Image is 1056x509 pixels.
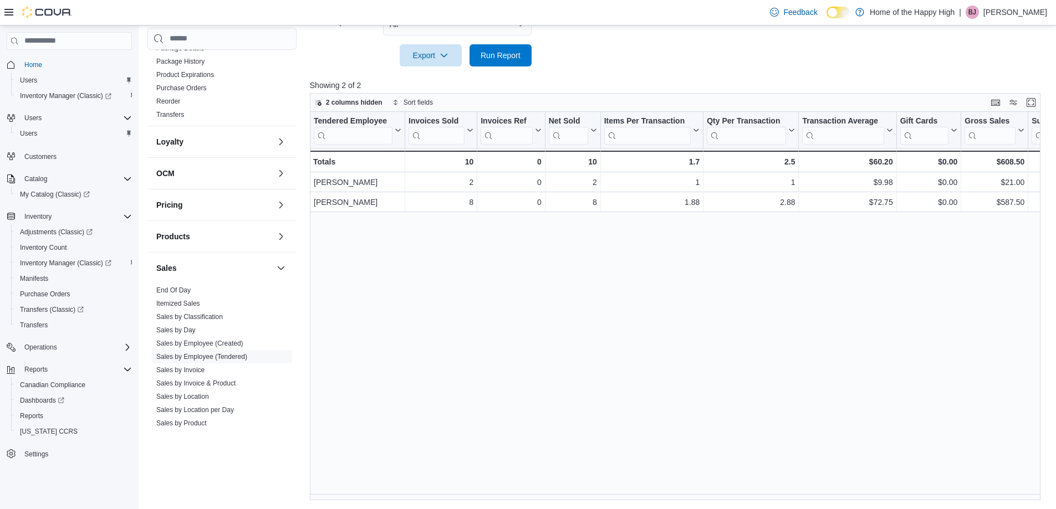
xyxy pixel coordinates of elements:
[156,231,272,242] button: Products
[16,89,132,102] span: Inventory Manager (Classic)
[156,326,196,335] span: Sales by Day
[24,114,42,122] span: Users
[900,116,948,127] div: Gift Cards
[314,196,401,209] div: [PERSON_NAME]
[16,409,48,423] a: Reports
[827,7,850,18] input: Dark Mode
[20,321,48,330] span: Transfers
[16,74,42,87] a: Users
[604,116,691,127] div: Items Per Transaction
[900,176,957,189] div: $0.00
[20,210,56,223] button: Inventory
[156,263,272,274] button: Sales
[156,352,247,361] span: Sales by Employee (Tendered)
[20,290,70,299] span: Purchase Orders
[400,44,462,66] button: Export
[11,187,136,202] a: My Catalog (Classic)
[989,96,1002,109] button: Keyboard shortcuts
[11,88,136,104] a: Inventory Manager (Classic)
[274,135,288,148] button: Loyalty
[16,127,132,140] span: Users
[274,230,288,243] button: Products
[24,365,48,374] span: Reports
[406,44,455,66] span: Export
[16,256,116,270] a: Inventory Manager (Classic)
[20,111,46,125] button: Users
[20,259,111,268] span: Inventory Manager (Classic)
[20,427,78,436] span: [US_STATE] CCRS
[20,243,67,252] span: Inventory Count
[313,155,401,168] div: Totals
[314,116,392,145] div: Tendered Employee
[870,6,955,19] p: Home of the Happy High
[156,286,191,295] span: End Of Day
[549,196,597,209] div: 8
[16,272,53,285] a: Manifests
[766,1,822,23] a: Feedback
[11,377,136,393] button: Canadian Compliance
[156,340,243,347] a: Sales by Employee (Created)
[965,116,1016,127] div: Gross Sales
[22,7,72,18] img: Cova
[548,155,596,168] div: 10
[156,136,272,147] button: Loyalty
[16,272,132,285] span: Manifests
[16,241,132,254] span: Inventory Count
[409,196,473,209] div: 8
[802,116,884,127] div: Transaction Average
[20,381,85,389] span: Canadian Compliance
[274,167,288,180] button: OCM
[156,110,184,119] span: Transfers
[156,71,214,79] a: Product Expirations
[20,149,132,163] span: Customers
[965,116,1024,145] button: Gross Sales
[481,116,541,145] button: Invoices Ref
[388,96,437,109] button: Sort fields
[156,70,214,79] span: Product Expirations
[16,303,88,316] a: Transfers (Classic)
[16,425,132,438] span: Washington CCRS
[16,394,132,407] span: Dashboards
[2,446,136,462] button: Settings
[147,284,297,474] div: Sales
[156,300,200,307] a: Itemized Sales
[20,341,132,354] span: Operations
[156,168,175,179] h3: OCM
[156,57,205,66] span: Package History
[20,91,111,100] span: Inventory Manager (Classic)
[20,150,61,163] a: Customers
[802,116,892,145] button: Transaction Average
[2,171,136,187] button: Catalog
[156,168,272,179] button: OCM
[409,116,465,127] div: Invoices Sold
[707,116,786,145] div: Qty Per Transaction
[24,152,57,161] span: Customers
[11,286,136,302] button: Purchase Orders
[156,379,236,387] a: Sales by Invoice & Product
[2,56,136,73] button: Home
[7,52,132,491] nav: Complex example
[11,271,136,286] button: Manifests
[983,6,1047,19] p: [PERSON_NAME]
[24,343,57,352] span: Operations
[20,447,132,461] span: Settings
[548,116,596,145] button: Net Sold
[310,96,387,109] button: 2 columns hidden
[11,224,136,240] a: Adjustments (Classic)
[156,379,236,388] span: Sales by Invoice & Product
[156,419,207,427] a: Sales by Product
[604,196,700,209] div: 1.88
[314,116,392,127] div: Tendered Employee
[20,129,37,138] span: Users
[20,396,64,405] span: Dashboards
[481,50,521,61] span: Run Report
[20,58,47,71] a: Home
[16,409,132,423] span: Reports
[16,378,90,392] a: Canadian Compliance
[24,212,52,221] span: Inventory
[11,255,136,271] a: Inventory Manager (Classic)
[470,44,532,66] button: Run Report
[156,405,234,414] span: Sales by Location per Day
[900,155,957,168] div: $0.00
[481,196,541,209] div: 0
